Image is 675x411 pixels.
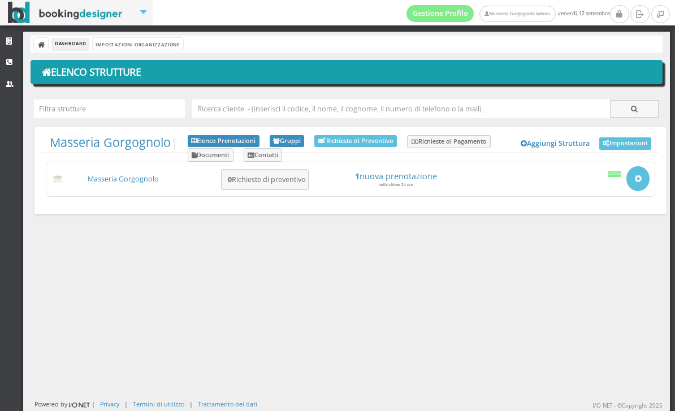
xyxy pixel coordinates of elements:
div: | [124,400,128,408]
a: Richieste di Pagamento [407,135,491,149]
h4: nuova prenotazione [317,171,474,181]
a: Termini di utilizzo [133,400,184,408]
input: Ricerca cliente - (inserisci il codice, il nome, il cognome, il numero di telefono o la mail) [192,99,611,118]
a: 1nuova prenotazione [317,171,474,181]
strong: 1 [355,171,360,181]
img: ionet_small_logo.png [67,400,92,409]
img: 0603869b585f11eeb13b0a069e529790_max100.png [51,175,64,183]
a: Trattamento dei dati [198,400,257,408]
div: | [189,400,193,408]
a: Masseria Gorgognolo [88,174,159,184]
b: 0 [228,175,232,184]
h5: Richieste di preventivo [224,175,306,184]
div: Powered by | [34,400,95,409]
a: Privacy [100,400,119,408]
div: Attiva [608,171,622,177]
a: Elenco Prenotazioni [188,135,259,148]
a: Impostazioni Organizzazione [93,38,183,50]
a: Contatti [244,148,283,162]
a: Richieste di Preventivo [314,135,397,147]
li: Dashboard [52,38,89,50]
a: Impostazioni [599,137,651,150]
h1: Elenco Strutture [38,63,655,82]
a: Masseria Gorgognolo Admin [479,6,555,22]
a: Aggiungi Struttura [515,135,596,152]
input: Filtra strutture [34,99,185,118]
img: BookingDesigner.com [8,2,123,24]
a: Gruppi [270,135,305,148]
a: Gestione Profilo [406,5,474,22]
button: 0Richieste di preventivo [221,169,309,190]
small: nelle ultime 24 ore [379,182,413,187]
a: Masseria Gorgognolo [50,134,171,150]
span: | [50,135,178,150]
span: venerdì, 12 settembre [406,5,610,22]
a: Documenti [188,148,233,162]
